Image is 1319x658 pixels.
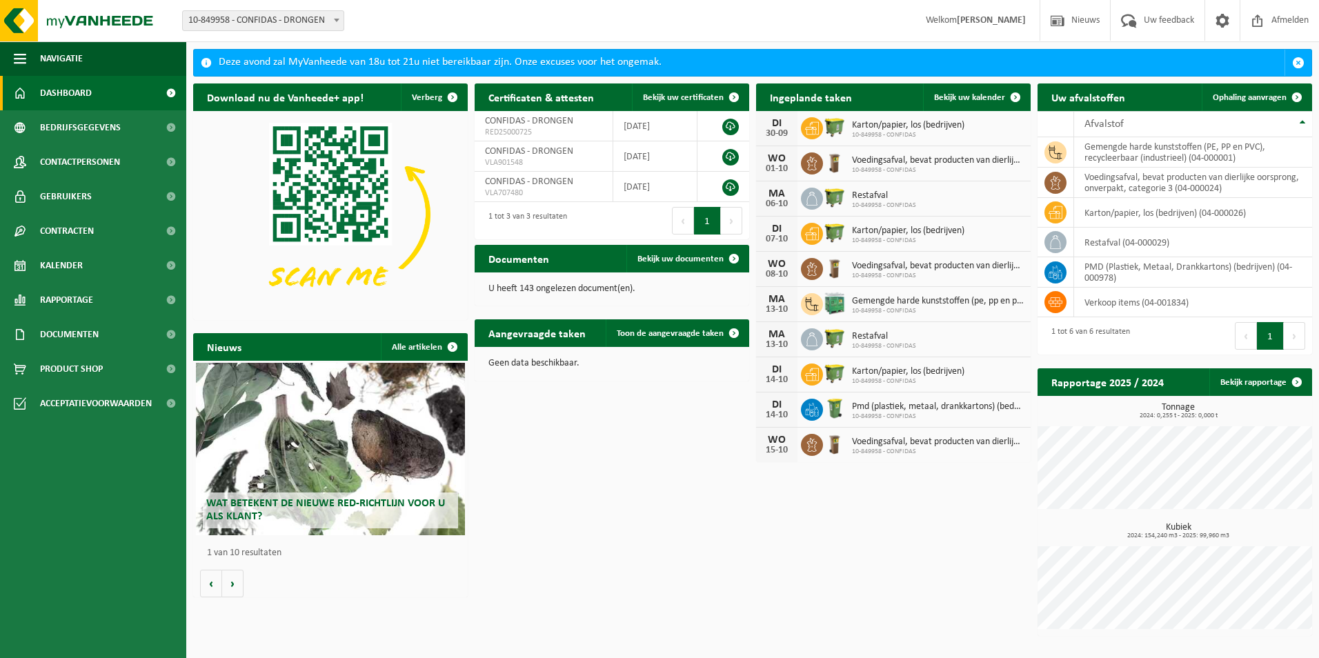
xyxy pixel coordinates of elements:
span: 10-849958 - CONFIDAS - DRONGEN [182,10,344,31]
span: 10-849958 - CONFIDAS [852,448,1024,456]
span: Dashboard [40,76,92,110]
a: Alle artikelen [381,333,466,361]
h3: Tonnage [1044,403,1312,419]
span: Documenten [40,317,99,352]
td: restafval (04-000029) [1074,228,1312,257]
a: Bekijk rapportage [1209,368,1311,396]
h2: Uw afvalstoffen [1038,83,1139,110]
img: Download de VHEPlus App [193,111,468,317]
span: Afvalstof [1084,119,1124,130]
span: Gemengde harde kunststoffen (pe, pp en pvc), recycleerbaar (industrieel) [852,296,1024,307]
span: Product Shop [40,352,103,386]
td: [DATE] [613,141,697,172]
span: 10-849958 - CONFIDAS [852,201,916,210]
div: DI [763,118,791,129]
div: 15-10 [763,446,791,455]
span: RED25000725 [485,127,602,138]
span: Voedingsafval, bevat producten van dierlijke oorsprong, onverpakt, categorie 3 [852,155,1024,166]
a: Wat betekent de nieuwe RED-richtlijn voor u als klant? [196,363,465,535]
div: 07-10 [763,235,791,244]
a: Bekijk uw kalender [923,83,1029,111]
div: WO [763,435,791,446]
h3: Kubiek [1044,523,1312,539]
div: 14-10 [763,375,791,385]
span: Kalender [40,248,83,283]
span: Restafval [852,331,916,342]
span: Toon de aangevraagde taken [617,329,724,338]
button: Next [721,207,742,235]
img: WB-1100-HPE-GN-50 [823,186,846,209]
span: 10-849958 - CONFIDAS [852,307,1024,315]
span: Gebruikers [40,179,92,214]
span: Acceptatievoorwaarden [40,386,152,421]
div: 08-10 [763,270,791,279]
h2: Certificaten & attesten [475,83,608,110]
span: Karton/papier, los (bedrijven) [852,120,964,131]
img: WB-1100-HPE-GN-50 [823,326,846,350]
button: Volgende [222,570,244,597]
button: Next [1284,322,1305,350]
span: CONFIDAS - DRONGEN [485,116,573,126]
h2: Rapportage 2025 / 2024 [1038,368,1178,395]
img: WB-0140-HPE-BN-01 [823,256,846,279]
span: CONFIDAS - DRONGEN [485,177,573,187]
div: MA [763,188,791,199]
img: WB-0240-HPE-GN-50 [823,397,846,420]
span: 10-849958 - CONFIDAS [852,166,1024,175]
td: verkoop items (04-001834) [1074,288,1312,317]
div: 06-10 [763,199,791,209]
span: 10-849958 - CONFIDAS [852,272,1024,280]
td: voedingsafval, bevat producten van dierlijke oorsprong, onverpakt, categorie 3 (04-000024) [1074,168,1312,198]
img: PB-HB-1400-HPE-GN-11 [823,290,846,316]
td: gemengde harde kunststoffen (PE, PP en PVC), recycleerbaar (industrieel) (04-000001) [1074,137,1312,168]
span: Bedrijfsgegevens [40,110,121,145]
span: VLA901548 [485,157,602,168]
span: Restafval [852,190,916,201]
button: Previous [1235,322,1257,350]
p: Geen data beschikbaar. [488,359,735,368]
div: DI [763,223,791,235]
span: VLA707480 [485,188,602,199]
span: 10-849958 - CONFIDAS [852,412,1024,421]
span: 2024: 0,255 t - 2025: 0,000 t [1044,412,1312,419]
div: 1 tot 6 van 6 resultaten [1044,321,1130,351]
span: Ophaling aanvragen [1213,93,1287,102]
div: 13-10 [763,305,791,315]
span: Voedingsafval, bevat producten van dierlijke oorsprong, onverpakt, categorie 3 [852,437,1024,448]
div: DI [763,364,791,375]
span: Bekijk uw certificaten [643,93,724,102]
h2: Nieuws [193,333,255,360]
img: WB-0140-HPE-BN-01 [823,150,846,174]
span: 10-849958 - CONFIDAS - DRONGEN [183,11,344,30]
span: CONFIDAS - DRONGEN [485,146,573,157]
span: 10-849958 - CONFIDAS [852,377,964,386]
span: Bekijk uw kalender [934,93,1005,102]
div: WO [763,259,791,270]
span: Contracten [40,214,94,248]
span: Wat betekent de nieuwe RED-richtlijn voor u als klant? [206,498,445,522]
div: 30-09 [763,129,791,139]
span: Karton/papier, los (bedrijven) [852,226,964,237]
img: WB-1100-HPE-GN-50 [823,221,846,244]
div: 1 tot 3 van 3 resultaten [482,206,567,236]
span: Verberg [412,93,442,102]
img: WB-1100-HPE-GN-50 [823,361,846,385]
span: Karton/papier, los (bedrijven) [852,366,964,377]
td: karton/papier, los (bedrijven) (04-000026) [1074,198,1312,228]
td: PMD (Plastiek, Metaal, Drankkartons) (bedrijven) (04-000978) [1074,257,1312,288]
div: WO [763,153,791,164]
a: Toon de aangevraagde taken [606,319,748,347]
button: Previous [672,207,694,235]
td: [DATE] [613,111,697,141]
div: DI [763,399,791,410]
button: 1 [1257,322,1284,350]
button: 1 [694,207,721,235]
div: 01-10 [763,164,791,174]
h2: Ingeplande taken [756,83,866,110]
div: MA [763,294,791,305]
a: Ophaling aanvragen [1202,83,1311,111]
a: Bekijk uw certificaten [632,83,748,111]
span: Navigatie [40,41,83,76]
div: 14-10 [763,410,791,420]
span: Rapportage [40,283,93,317]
